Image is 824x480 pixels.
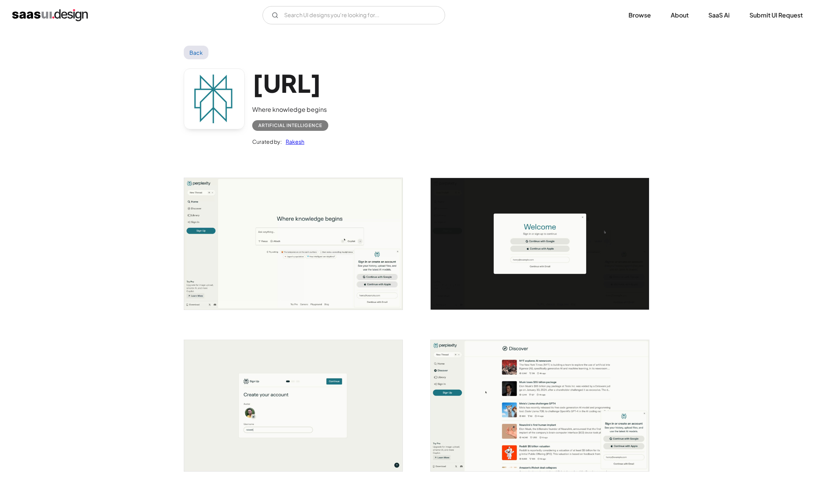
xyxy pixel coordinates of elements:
a: Rakesh [282,137,304,146]
a: Browse [619,7,660,24]
a: Submit UI Request [740,7,812,24]
img: 65b9d3bdca197f45ab2674aa_perplexity%20create%20account.jpg [184,340,402,471]
div: Curated by: [252,137,282,146]
a: open lightbox [184,340,402,471]
h1: [URL] [252,68,328,98]
a: Back [184,46,208,59]
img: 65b9d3bdf19451c686cb9749_perplexity%20home%20page.jpg [184,178,402,309]
a: SaaS Ai [699,7,739,24]
a: open lightbox [431,178,649,309]
a: open lightbox [431,340,649,471]
img: 65b9d3bd40d97bb4e9ee2fbe_perplexity%20sign%20in.jpg [431,178,649,309]
a: home [12,9,88,21]
div: Artificial Intelligence [258,121,322,130]
div: Where knowledge begins [252,105,328,114]
form: Email Form [262,6,445,24]
a: open lightbox [184,178,402,309]
input: Search UI designs you're looking for... [262,6,445,24]
a: About [662,7,698,24]
img: 65b9d3bd16eb768193607cb9_perplexity%20discover.jpg [431,340,649,471]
